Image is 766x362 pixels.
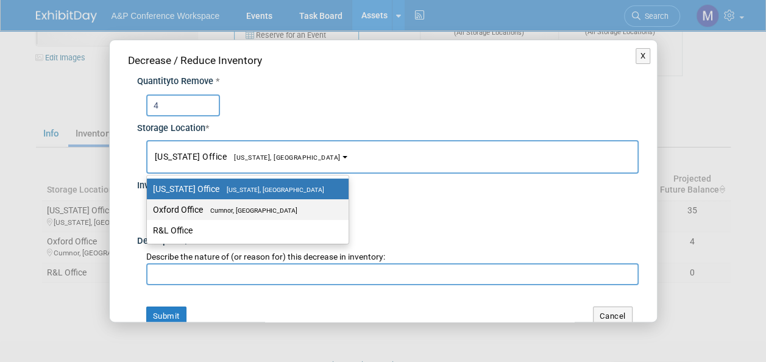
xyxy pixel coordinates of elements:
span: Decrease / Reduce Inventory [128,54,262,66]
button: X [636,48,651,64]
label: R&L Office [153,222,336,238]
div: Quantity [137,76,639,88]
span: Describe the nature of (or reason for) this decrease in inventory: [146,252,385,261]
button: Submit [146,307,186,326]
button: [US_STATE] Office[US_STATE], [GEOGRAPHIC_DATA] [146,140,639,174]
label: [US_STATE] Office [153,181,336,197]
label: Oxford Office [153,202,336,218]
span: Cumnor, [GEOGRAPHIC_DATA] [203,207,297,215]
span: [US_STATE], [GEOGRAPHIC_DATA] [227,154,341,161]
div: Description / Notes [137,229,639,248]
button: Cancel [593,307,633,326]
span: [US_STATE] Office [155,152,341,161]
div: Storage Location [137,116,639,135]
span: to Remove [171,76,213,87]
div: Inventory Adjustment [137,174,639,193]
span: [US_STATE], [GEOGRAPHIC_DATA] [219,186,324,194]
